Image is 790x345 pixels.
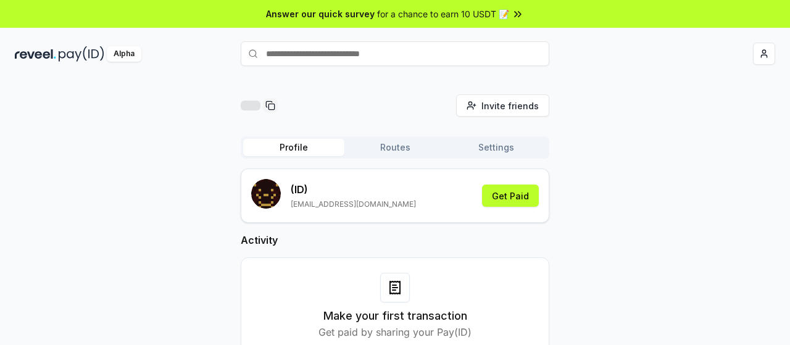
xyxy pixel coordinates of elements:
[291,182,416,197] p: (ID)
[344,139,446,156] button: Routes
[318,325,472,339] p: Get paid by sharing your Pay(ID)
[107,46,141,62] div: Alpha
[15,46,56,62] img: reveel_dark
[446,139,547,156] button: Settings
[482,185,539,207] button: Get Paid
[456,94,549,117] button: Invite friends
[291,199,416,209] p: [EMAIL_ADDRESS][DOMAIN_NAME]
[377,7,509,20] span: for a chance to earn 10 USDT 📝
[266,7,375,20] span: Answer our quick survey
[241,233,549,247] h2: Activity
[481,99,539,112] span: Invite friends
[59,46,104,62] img: pay_id
[243,139,344,156] button: Profile
[323,307,467,325] h3: Make your first transaction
